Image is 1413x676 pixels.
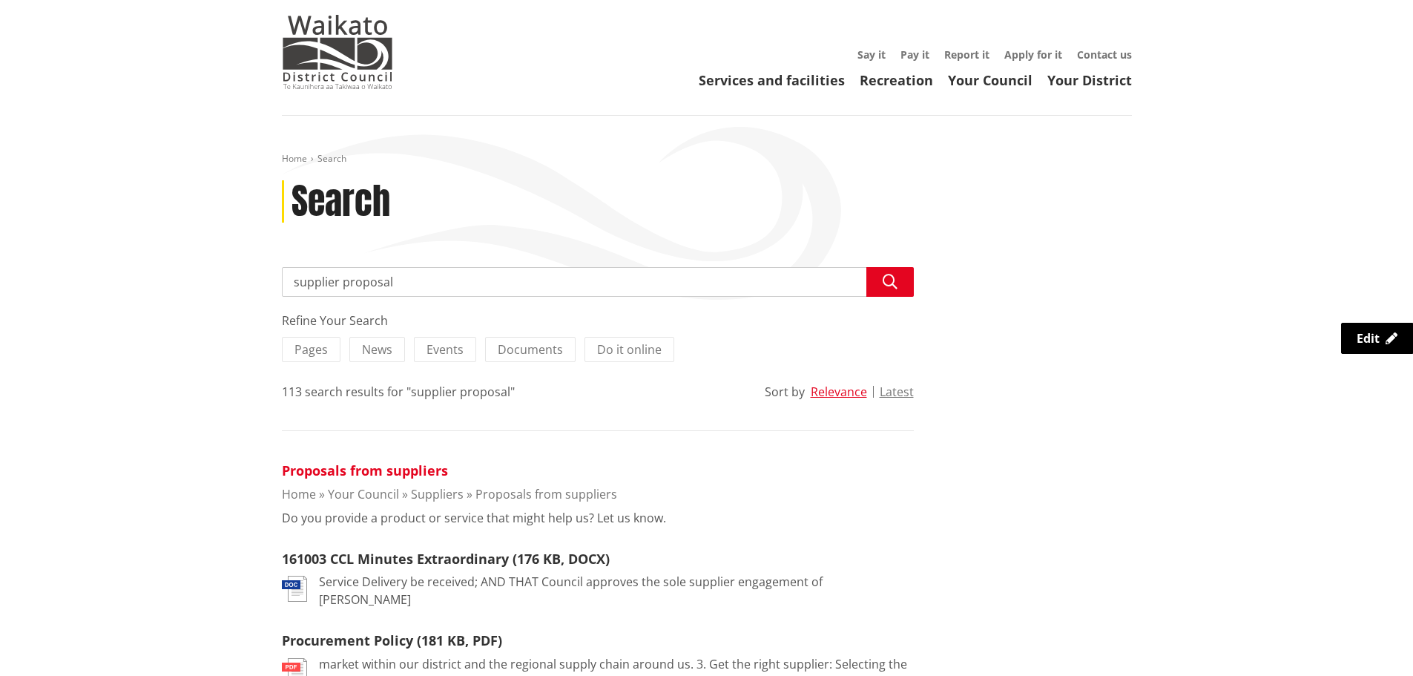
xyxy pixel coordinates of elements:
a: Contact us [1077,47,1132,62]
a: Say it [857,47,886,62]
a: Home [282,486,316,502]
a: Your Council [948,71,1032,89]
img: Waikato District Council - Te Kaunihera aa Takiwaa o Waikato [282,15,393,89]
a: Suppliers [411,486,464,502]
a: Your District [1047,71,1132,89]
p: Do you provide a product or service that might help us? Let us know. [282,509,666,527]
a: Proposals from suppliers [475,486,617,502]
a: Your Council [328,486,399,502]
a: Procurement Policy (181 KB, PDF) [282,631,502,649]
span: Search [317,152,346,165]
button: Latest [880,385,914,398]
a: Edit [1341,323,1413,354]
h1: Search [292,180,390,223]
a: Proposals from suppliers [282,462,448,479]
div: Refine Your Search [282,312,914,329]
a: Pay it [900,47,929,62]
a: 161003 CCL Minutes Extraordinary (176 KB, DOCX) [282,550,610,568]
iframe: Messenger Launcher [1345,614,1398,667]
span: Events [426,341,464,358]
a: Recreation [860,71,933,89]
nav: breadcrumb [282,153,1132,165]
span: News [362,341,392,358]
span: Do it online [597,341,662,358]
p: Service Delivery be received; AND THAT Council approves the sole supplier engagement of [PERSON_N... [319,573,914,608]
span: Pages [294,341,328,358]
span: Edit [1357,330,1380,347]
a: Home [282,152,307,165]
input: Search input [282,267,914,297]
a: Apply for it [1004,47,1062,62]
div: Sort by [765,383,805,401]
div: 113 search results for "supplier proposal" [282,383,515,401]
a: Report it [944,47,989,62]
span: Documents [498,341,563,358]
a: Services and facilities [699,71,845,89]
button: Relevance [811,385,867,398]
img: document-doc.svg [282,576,307,602]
